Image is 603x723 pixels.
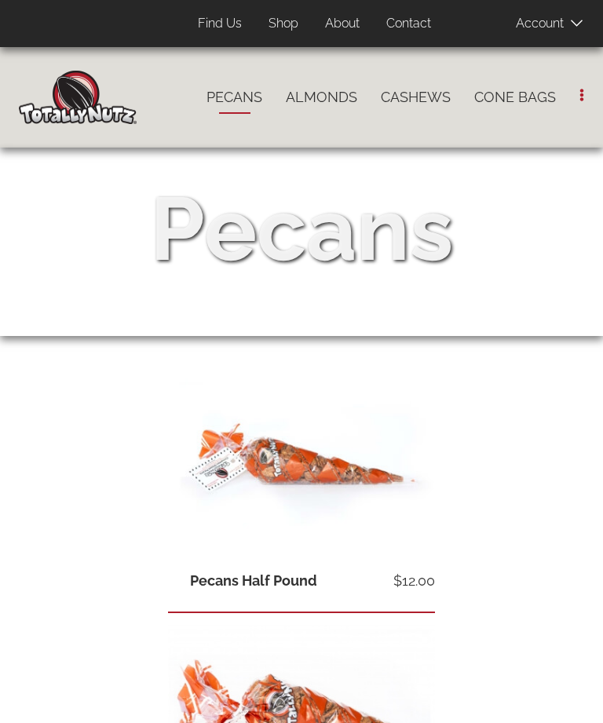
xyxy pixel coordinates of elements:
[257,9,310,39] a: Shop
[150,166,453,292] div: Pecans
[313,9,371,39] a: About
[369,81,462,114] a: Cashews
[274,81,369,114] a: Almonds
[168,373,435,551] img: half pound of cinnamon roasted pecans
[375,9,443,39] a: Contact
[186,9,254,39] a: Find Us
[462,81,568,114] a: Cone Bags
[190,572,317,589] a: Pecans Half Pound
[195,81,274,114] a: Pecans
[19,71,137,124] img: Home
